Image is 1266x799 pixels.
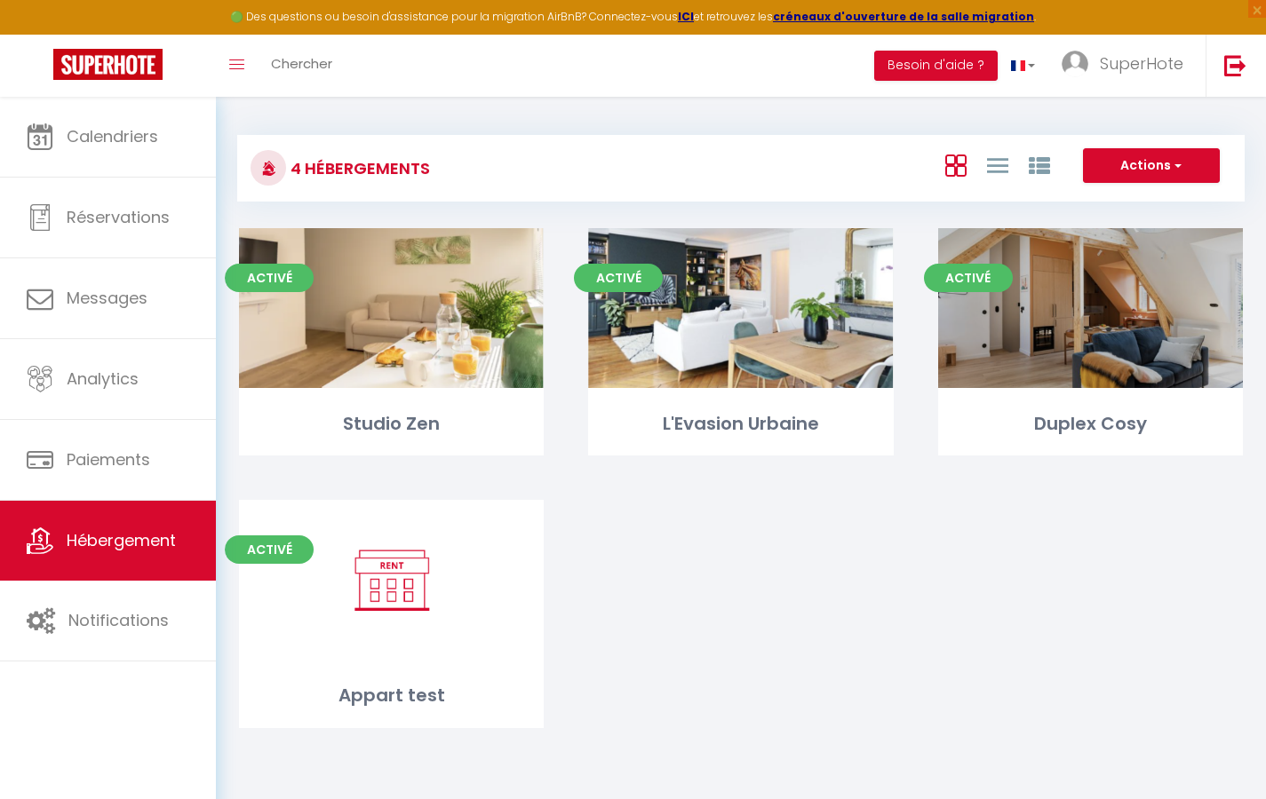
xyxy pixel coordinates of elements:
[14,7,68,60] button: Ouvrir le widget de chat LiveChat
[1048,35,1206,97] a: ... SuperHote
[874,51,998,81] button: Besoin d'aide ?
[67,287,147,309] span: Messages
[574,264,663,292] span: Activé
[588,410,893,438] div: L'Evasion Urbaine
[271,54,332,73] span: Chercher
[67,448,150,471] span: Paiements
[239,682,544,709] div: Appart test
[945,150,967,179] a: Vue en Box
[53,49,163,80] img: Super Booking
[1100,52,1183,75] span: SuperHote
[1062,51,1088,77] img: ...
[67,529,176,551] span: Hébergement
[258,35,346,97] a: Chercher
[1029,150,1050,179] a: Vue par Groupe
[678,9,694,24] a: ICI
[67,368,139,390] span: Analytics
[1224,54,1246,76] img: logout
[938,410,1243,438] div: Duplex Cosy
[68,609,169,631] span: Notifications
[286,148,430,188] h3: 4 Hébergements
[225,264,314,292] span: Activé
[773,9,1034,24] a: créneaux d'ouverture de la salle migration
[987,150,1008,179] a: Vue en Liste
[225,535,314,564] span: Activé
[1083,148,1220,184] button: Actions
[67,125,158,147] span: Calendriers
[924,264,1013,292] span: Activé
[239,410,544,438] div: Studio Zen
[67,206,170,228] span: Réservations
